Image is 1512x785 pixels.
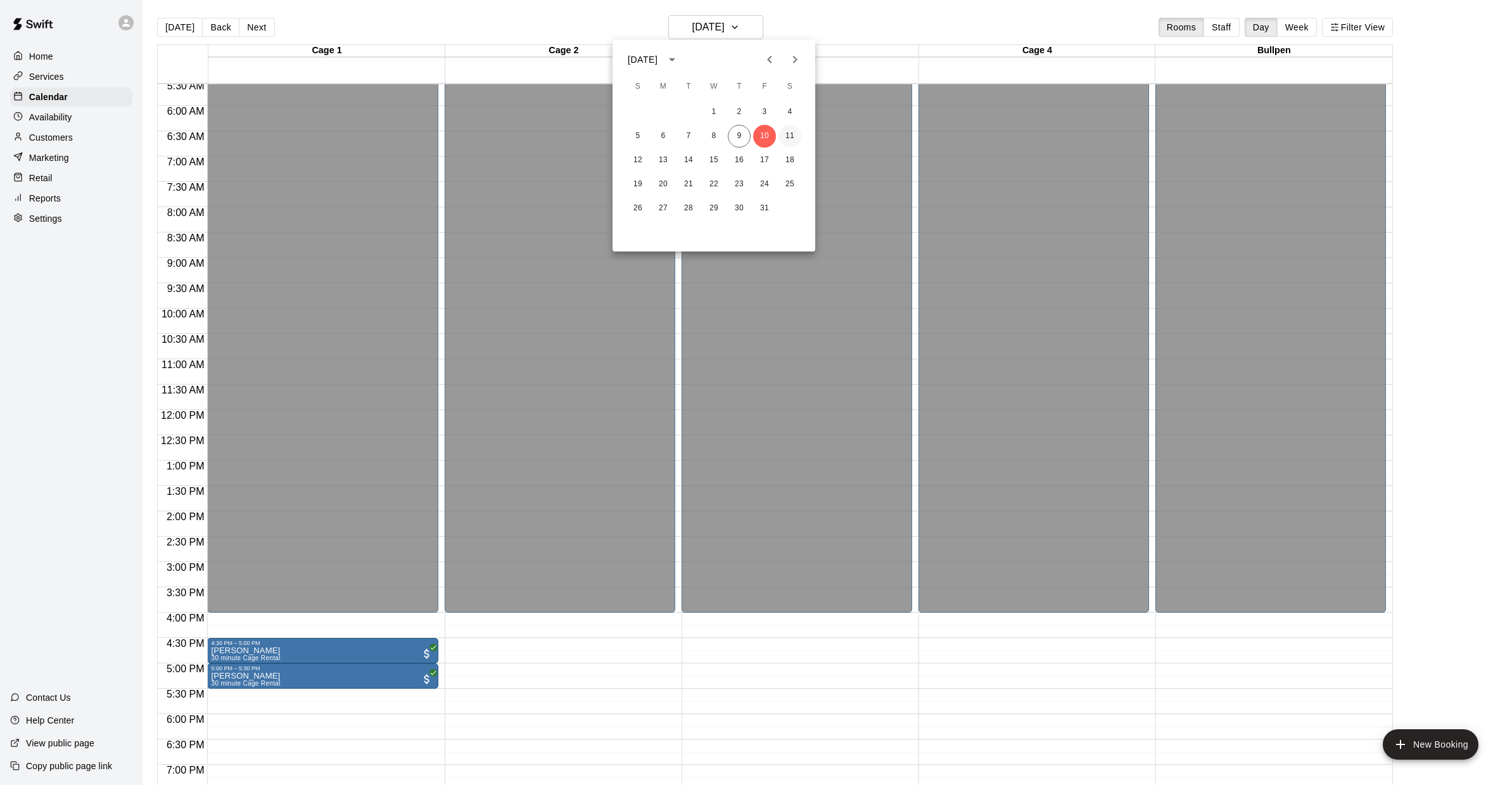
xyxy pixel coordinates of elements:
[628,53,658,67] div: [DATE]
[626,74,649,99] span: Sunday
[652,74,675,99] span: Monday
[677,173,700,196] button: 21
[778,101,801,124] button: 4
[626,125,649,148] button: 5
[778,125,801,148] button: 11
[702,173,725,196] button: 22
[753,125,776,148] button: 10
[757,47,782,72] button: Previous month
[753,149,776,172] button: 17
[782,47,808,72] button: Next month
[728,173,751,196] button: 23
[702,101,725,124] button: 1
[753,197,776,220] button: 31
[652,149,675,172] button: 13
[626,173,649,196] button: 19
[652,173,675,196] button: 20
[661,49,683,70] button: calendar view is open, switch to year view
[652,125,675,148] button: 6
[753,101,776,124] button: 3
[652,197,675,220] button: 27
[728,197,751,220] button: 30
[626,197,649,220] button: 26
[677,74,700,99] span: Tuesday
[677,149,700,172] button: 14
[728,74,751,99] span: Thursday
[728,125,751,148] button: 9
[778,173,801,196] button: 25
[677,197,700,220] button: 28
[702,125,725,148] button: 8
[728,101,751,124] button: 2
[728,149,751,172] button: 16
[702,149,725,172] button: 15
[702,74,725,99] span: Wednesday
[677,125,700,148] button: 7
[778,74,801,99] span: Saturday
[702,197,725,220] button: 29
[753,173,776,196] button: 24
[626,149,649,172] button: 12
[753,74,776,99] span: Friday
[778,149,801,172] button: 18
